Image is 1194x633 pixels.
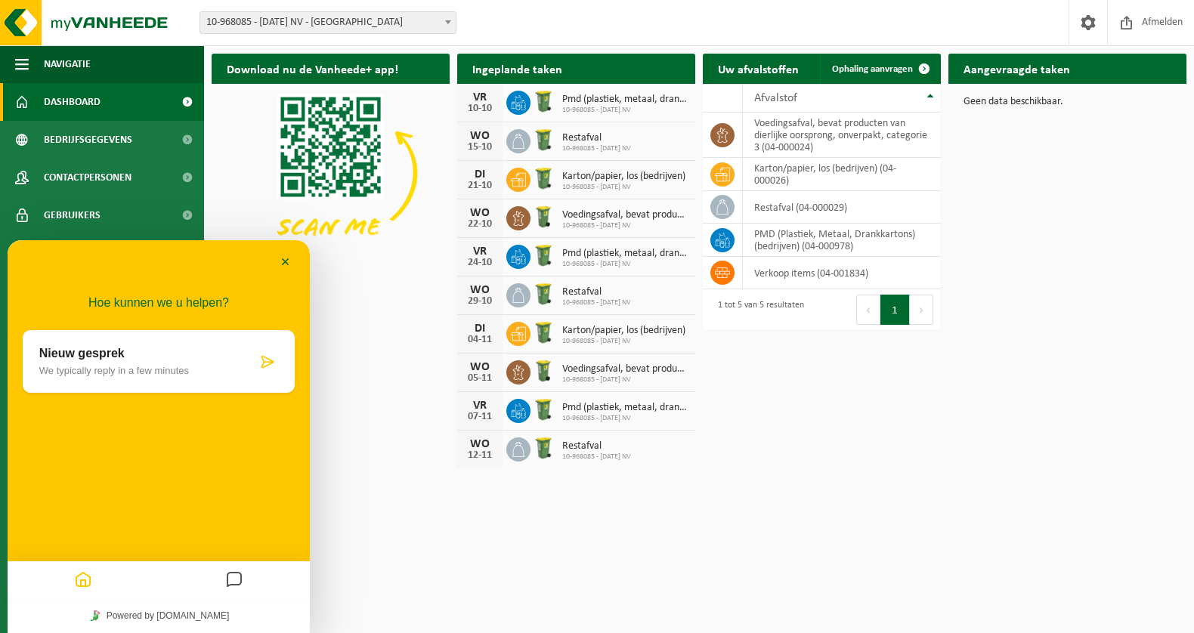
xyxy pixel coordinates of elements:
h2: Ingeplande taken [457,54,577,83]
div: DI [465,323,495,335]
button: 1 [880,295,910,325]
span: Pmd (plastiek, metaal, drankkartons) (bedrijven) [562,402,688,414]
div: WO [465,284,495,296]
img: WB-0240-HPE-GN-50 [530,320,556,345]
span: Contactpersonen [44,159,131,196]
img: Tawky_16x16.svg [82,370,93,381]
span: 10-968085 - [DATE] NV [562,260,688,269]
span: 10-968085 - [DATE] NV [562,144,631,153]
div: 04-11 [465,335,495,345]
a: Powered by [DOMAIN_NAME] [76,366,227,385]
div: 05-11 [465,373,495,384]
span: 10-968085 - [DATE] NV [562,375,688,384]
img: WB-0240-HPE-GN-50 [530,127,556,153]
div: 15-10 [465,142,495,153]
button: Previous [856,295,880,325]
iframe: chat widget [8,240,310,633]
a: Ophaling aanvragen [820,54,939,84]
span: Ophaling aanvragen [832,64,913,74]
button: Messages [214,326,240,355]
button: Next [910,295,933,325]
span: Restafval [562,132,631,144]
div: 22-10 [465,219,495,230]
span: 10-968085 - [DATE] NV [562,337,685,346]
span: Bedrijfsgegevens [44,121,132,159]
div: 24-10 [465,258,495,268]
span: 10-968085 - [DATE] NV [562,414,688,423]
td: voedingsafval, bevat producten van dierlijke oorsprong, onverpakt, categorie 3 (04-000024) [743,113,941,158]
span: Gebruikers [44,196,101,234]
img: WB-0140-HPE-GN-50 [530,358,556,384]
span: Pmd (plastiek, metaal, drankkartons) (bedrijven) [562,94,688,106]
td: restafval (04-000029) [743,191,941,224]
img: WB-0240-HPE-GN-50 [530,242,556,268]
span: 10-968085 - 17 DECEMBER NV - GROOT-BIJGAARDEN [200,11,456,34]
span: Karton/papier, los (bedrijven) [562,171,685,183]
span: Karton/papier, los (bedrijven) [562,325,685,337]
h2: Uw afvalstoffen [703,54,814,83]
div: WO [465,361,495,373]
span: Restafval [562,286,631,298]
span: Pmd (plastiek, metaal, drankkartons) (bedrijven) [562,248,688,260]
span: Voedingsafval, bevat producten van dierlijke oorsprong, onverpakt, categorie 3 [562,209,688,221]
td: karton/papier, los (bedrijven) (04-000026) [743,158,941,191]
img: WB-0140-HPE-GN-50 [530,204,556,230]
p: Geen data beschikbaar. [964,97,1171,107]
img: WB-0240-HPE-GN-50 [530,281,556,307]
img: Download de VHEPlus App [212,84,450,262]
div: DI [465,168,495,181]
span: 10-968085 - [DATE] NV [562,452,631,462]
div: WO [465,130,495,142]
div: 29-10 [465,296,495,307]
h2: Download nu de Vanheede+ app! [212,54,413,83]
div: 07-11 [465,412,495,422]
div: 10-10 [465,103,495,114]
span: Voedingsafval, bevat producten van dierlijke oorsprong, onverpakt, categorie 3 [562,363,688,375]
div: 21-10 [465,181,495,191]
img: WB-0240-HPE-GN-50 [530,397,556,422]
span: 10-968085 - [DATE] NV [562,298,631,307]
button: Home [63,326,88,355]
div: VR [465,245,495,258]
span: Kalender [44,234,91,272]
div: WO [465,438,495,450]
div: VR [465,400,495,412]
div: VR [465,91,495,103]
div: 1 tot 5 van 5 resultaten [710,293,804,326]
h2: Aangevraagde taken [948,54,1085,83]
img: WB-0240-HPE-GN-50 [530,435,556,461]
span: 10-968085 - 17 DECEMBER NV - GROOT-BIJGAARDEN [200,12,456,33]
span: Dashboard [44,83,101,121]
span: 10-968085 - [DATE] NV [562,221,688,230]
img: WB-0240-HPE-GN-50 [530,88,556,114]
td: verkoop items (04-001834) [743,257,941,289]
td: PMD (Plastiek, Metaal, Drankkartons) (bedrijven) (04-000978) [743,224,941,257]
span: 10-968085 - [DATE] NV [562,183,685,192]
div: WO [465,207,495,219]
span: Restafval [562,440,631,452]
span: 10-968085 - [DATE] NV [562,106,688,115]
span: Afvalstof [754,92,797,104]
div: 12-11 [465,450,495,461]
img: WB-0240-HPE-GN-50 [530,165,556,191]
span: Navigatie [44,45,91,83]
